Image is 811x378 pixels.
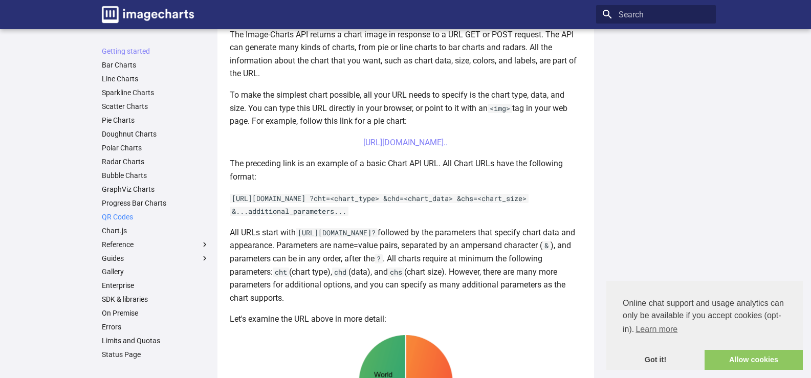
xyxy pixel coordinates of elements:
[102,212,209,221] a: QR Codes
[102,171,209,180] a: Bubble Charts
[102,61,209,70] a: Bar Charts
[542,241,551,250] code: &
[488,104,512,113] code: <img>
[102,47,209,56] a: Getting started
[230,88,582,128] p: To make the simplest chart possible, all your URL needs to specify is the chart type, data, and s...
[375,254,383,263] code: ?
[296,228,378,237] code: [URL][DOMAIN_NAME]?
[102,309,209,318] a: On Premise
[623,297,786,337] span: Online chat support and usage analytics can only be available if you accept cookies (opt-in).
[634,322,679,337] a: learn more about cookies
[102,268,209,277] a: Gallery
[102,102,209,112] a: Scatter Charts
[388,268,404,277] code: chs
[230,194,529,216] code: [URL][DOMAIN_NAME] ?cht=<chart_type> &chd=<chart_data> &chs=<chart_size> &...additional_parameter...
[102,323,209,332] a: Errors
[102,185,209,194] a: GraphViz Charts
[230,28,582,80] p: The Image-Charts API returns a chart image in response to a URL GET or POST request. The API can ...
[102,129,209,139] a: Doughnut Charts
[102,116,209,125] a: Pie Charts
[102,157,209,166] a: Radar Charts
[102,281,209,291] a: Enterprise
[102,143,209,152] a: Polar Charts
[102,350,209,359] a: Status Page
[332,268,348,277] code: chd
[102,198,209,208] a: Progress Bar Charts
[606,350,705,370] a: dismiss cookie message
[230,157,582,183] p: The preceding link is an example of a basic Chart API URL. All Chart URLs have the following format:
[102,75,209,84] a: Line Charts
[102,254,209,263] label: Guides
[363,138,448,147] a: [URL][DOMAIN_NAME]..
[705,350,803,370] a: allow cookies
[102,295,209,304] a: SDK & libraries
[230,226,582,305] p: All URLs start with followed by the parameters that specify chart data and appearance. Parameters...
[102,226,209,235] a: Chart.js
[98,2,198,27] a: Image-Charts documentation
[102,6,194,23] img: logo
[102,240,209,249] label: Reference
[606,281,803,370] div: cookieconsent
[596,5,716,24] input: Search
[102,337,209,346] a: Limits and Quotas
[230,313,582,326] p: Let's examine the URL above in more detail:
[273,268,289,277] code: cht
[102,88,209,98] a: Sparkline Charts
